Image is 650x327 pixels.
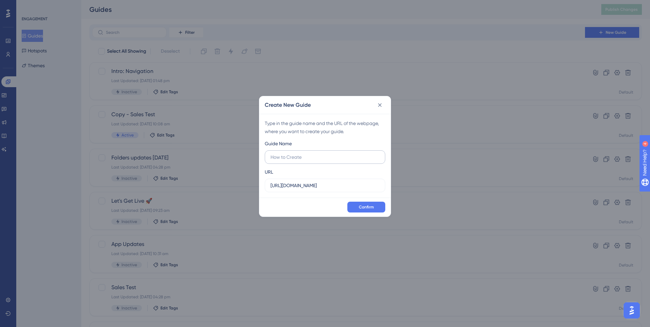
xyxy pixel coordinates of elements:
[270,153,380,161] input: How to Create
[16,2,42,10] span: Need Help?
[47,3,49,9] div: 4
[270,182,380,189] input: https://www.example.com
[265,101,311,109] h2: Create New Guide
[359,204,374,210] span: Confirm
[265,119,385,135] div: Type in the guide name and the URL of the webpage, where you want to create your guide.
[622,300,642,321] iframe: UserGuiding AI Assistant Launcher
[265,140,292,148] div: Guide Name
[265,168,273,176] div: URL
